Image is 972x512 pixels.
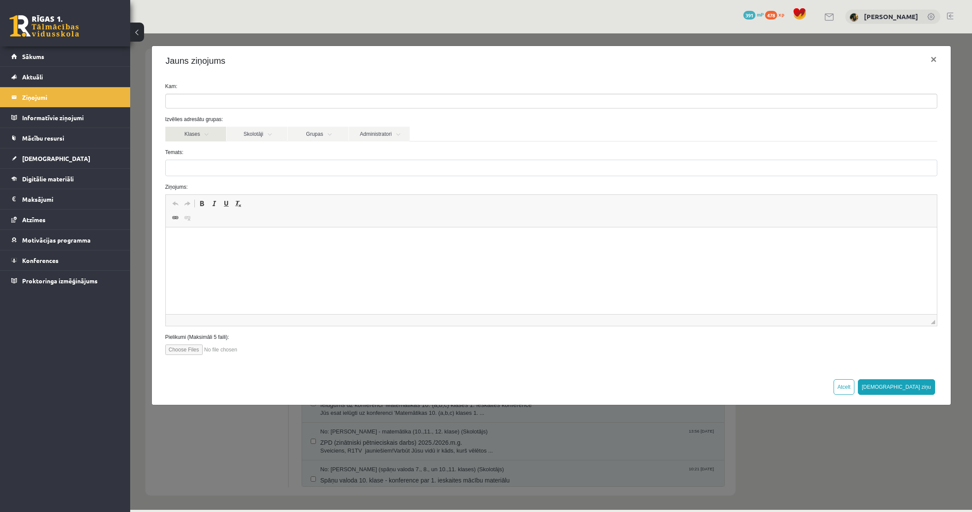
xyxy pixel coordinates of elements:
[36,21,95,34] h4: Jauns ziņojums
[22,53,44,60] span: Sākums
[743,11,755,20] span: 391
[22,189,119,209] legend: Maksājumi
[11,189,119,209] a: Maksājumi
[36,194,807,281] iframe: Bagātinātā teksta redaktors, wiswyg-editor-47433803282060-1760462584-219
[22,154,90,162] span: [DEMOGRAPHIC_DATA]
[757,11,764,18] span: mP
[51,164,63,176] a: Atkārtot (⌘+Y)
[158,93,218,108] a: Grupas
[11,169,119,189] a: Digitālie materiāli
[22,236,91,244] span: Motivācijas programma
[66,164,78,176] a: Treknraksts (⌘+B)
[11,46,119,66] a: Sākums
[765,11,777,20] span: 478
[11,230,119,250] a: Motivācijas programma
[22,277,98,285] span: Proktoringa izmēģinājums
[96,93,157,108] a: Skolotāji
[22,175,74,183] span: Digitālie materiāli
[35,93,96,108] a: Klases
[22,134,64,142] span: Mācību resursi
[11,271,119,291] a: Proktoringa izmēģinājums
[728,346,805,361] button: [DEMOGRAPHIC_DATA] ziņu
[793,14,813,38] button: ×
[29,300,814,308] label: Pielikumi (Maksimāli 5 faili):
[90,164,102,176] a: Pasvītrojums (⌘+U)
[29,150,814,158] label: Ziņojums:
[29,49,814,57] label: Kam:
[864,12,918,21] a: [PERSON_NAME]
[22,216,46,223] span: Atzīmes
[22,256,59,264] span: Konferences
[39,179,51,190] a: Saite (⌘+K)
[778,11,784,18] span: xp
[22,87,119,107] legend: Ziņojumi
[11,128,119,148] a: Mācību resursi
[850,13,858,22] img: Mārtiņš Balodis
[29,115,814,123] label: Temats:
[29,82,814,90] label: Izvēlies adresātu grupas:
[11,108,119,128] a: Informatīvie ziņojumi
[11,210,119,230] a: Atzīmes
[39,164,51,176] a: Atcelt (⌘+Z)
[801,286,805,291] span: Mērogot
[51,179,63,190] a: Atsaistīt
[78,164,90,176] a: Slīpraksts (⌘+I)
[11,250,119,270] a: Konferences
[10,15,79,37] a: Rīgas 1. Tālmācības vidusskola
[11,87,119,107] a: Ziņojumi
[102,164,114,176] a: Noņemt stilus
[703,346,724,361] button: Atcelt
[765,11,788,18] a: 478 xp
[219,93,279,108] a: Administratori
[11,67,119,87] a: Aktuāli
[743,11,764,18] a: 391 mP
[22,73,43,81] span: Aktuāli
[22,108,119,128] legend: Informatīvie ziņojumi
[11,148,119,168] a: [DEMOGRAPHIC_DATA]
